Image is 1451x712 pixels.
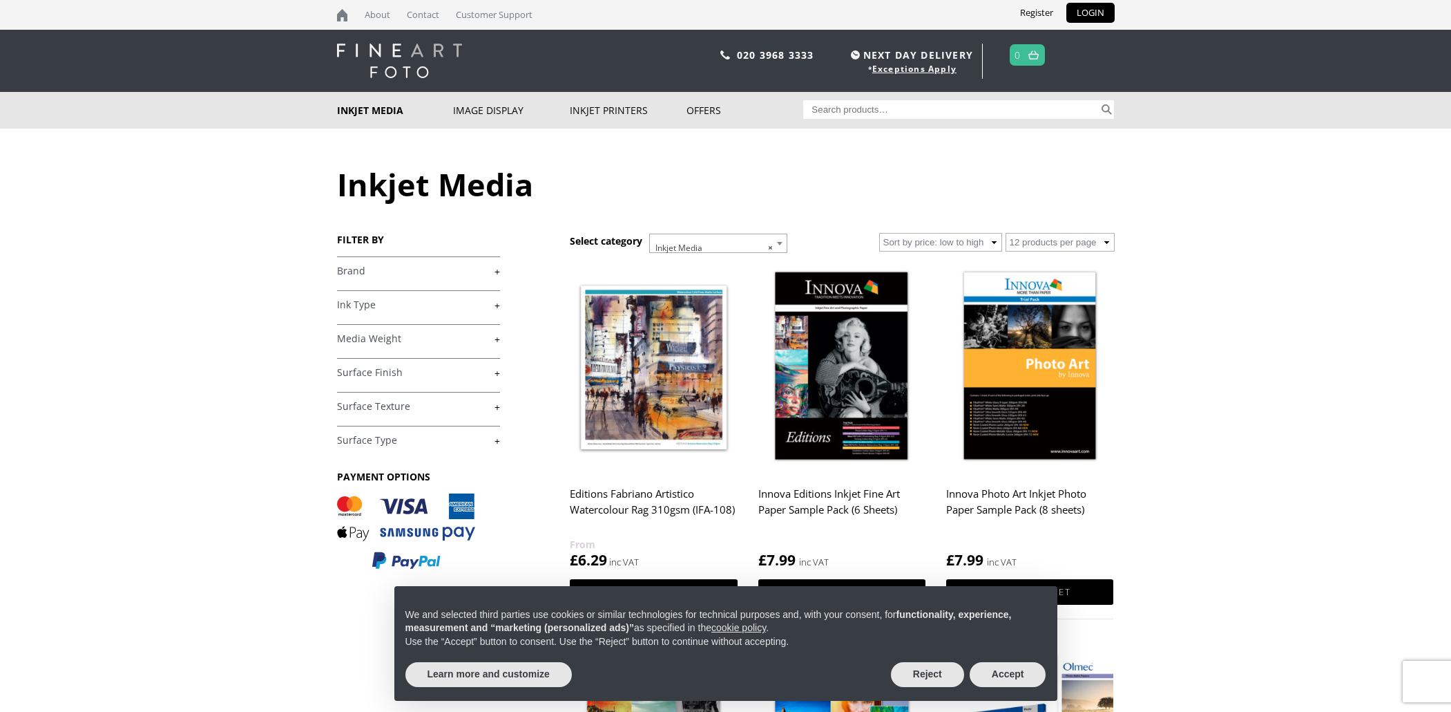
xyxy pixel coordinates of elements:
a: Innova Photo Art Inkjet Photo Paper Sample Pack (8 sheets) £7.99 inc VAT [946,263,1113,570]
h2: Innova Editions Inkjet Fine Art Paper Sample Pack (6 Sheets) [758,481,925,536]
h2: Editions Fabriano Artistico Watercolour Rag 310gsm (IFA-108) [570,481,737,536]
a: 0 [1015,45,1021,65]
bdi: 7.99 [758,550,796,570]
h1: Inkjet Media [337,163,1115,205]
a: + [337,265,500,278]
input: Search products… [803,100,1099,119]
h4: Surface Texture [337,392,500,420]
span: Inkjet Media [650,234,787,262]
img: basket.svg [1028,50,1039,59]
span: £ [570,550,578,570]
strong: inc VAT [799,554,829,570]
span: NEXT DAY DELIVERY [847,47,973,63]
h3: PAYMENT OPTIONS [337,470,500,483]
div: Notice [383,575,1068,712]
img: Innova Photo Art Inkjet Photo Paper Sample Pack (8 sheets) [946,263,1113,472]
h4: Brand [337,256,500,284]
img: phone.svg [720,50,730,59]
a: Register [1010,3,1064,23]
a: Editions Fabriano Artistico Watercolour Rag 310gsm (IFA-108) £6.29 [570,263,737,570]
img: time.svg [851,50,860,59]
button: Learn more and customize [405,662,572,687]
span: £ [946,550,954,570]
img: logo-white.svg [337,44,462,78]
h2: Innova Photo Art Inkjet Photo Paper Sample Pack (8 sheets) [946,481,1113,536]
button: Reject [891,662,964,687]
a: + [337,434,500,447]
a: + [337,366,500,380]
img: Innova Editions Inkjet Fine Art Paper Sample Pack (6 Sheets) [758,263,925,472]
img: Editions Fabriano Artistico Watercolour Rag 310gsm (IFA-108) [570,263,737,472]
h4: Media Weight [337,324,500,352]
h4: Surface Finish [337,358,500,386]
bdi: 6.29 [570,550,607,570]
button: Accept [970,662,1046,687]
strong: functionality, experience, measurement and “marketing (personalized ads)” [405,609,1012,634]
strong: inc VAT [987,554,1017,570]
a: cookie policy [711,622,766,633]
a: + [337,299,500,312]
img: PAYMENT OPTIONS [337,494,475,570]
a: Inkjet Printers [570,92,686,129]
h4: Surface Type [337,426,500,453]
p: Use the “Accept” button to consent. Use the “Reject” button to continue without accepting. [405,635,1046,649]
h3: Select category [570,234,642,247]
a: Offers [686,92,803,129]
h3: FILTER BY [337,233,500,246]
a: + [337,332,500,346]
a: + [337,400,500,413]
a: Innova Editions Inkjet Fine Art Paper Sample Pack (6 Sheets) £7.99 inc VAT [758,263,925,570]
a: Image Display [453,92,570,129]
a: Inkjet Media [337,92,454,129]
span: × [768,238,773,258]
a: 020 3968 3333 [737,48,814,62]
p: We and selected third parties use cookies or similar technologies for technical purposes and, wit... [405,608,1046,635]
h4: Ink Type [337,290,500,318]
a: Exceptions Apply [872,63,957,75]
bdi: 7.99 [946,550,983,570]
select: Shop order [879,233,1002,252]
button: Search [1099,100,1115,119]
span: Inkjet Media [649,234,787,253]
a: LOGIN [1066,3,1115,23]
span: £ [758,550,767,570]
